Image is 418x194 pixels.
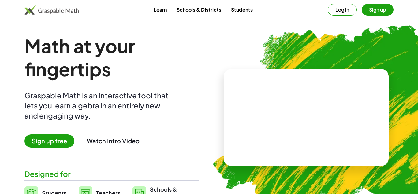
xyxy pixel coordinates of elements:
[24,90,171,121] div: Graspable Math is an interactive tool that lets you learn algebra in an entirely new and engaging...
[172,4,226,15] a: Schools & Districts
[149,4,172,15] a: Learn
[362,4,394,16] button: Sign up
[24,169,199,179] div: Designed for
[24,134,74,148] span: Sign up free
[260,95,352,141] video: What is this? This is dynamic math notation. Dynamic math notation plays a central role in how Gr...
[87,137,140,145] button: Watch Intro Video
[226,4,258,15] a: Students
[328,4,357,16] button: Log in
[24,34,199,81] h1: Math at your fingertips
